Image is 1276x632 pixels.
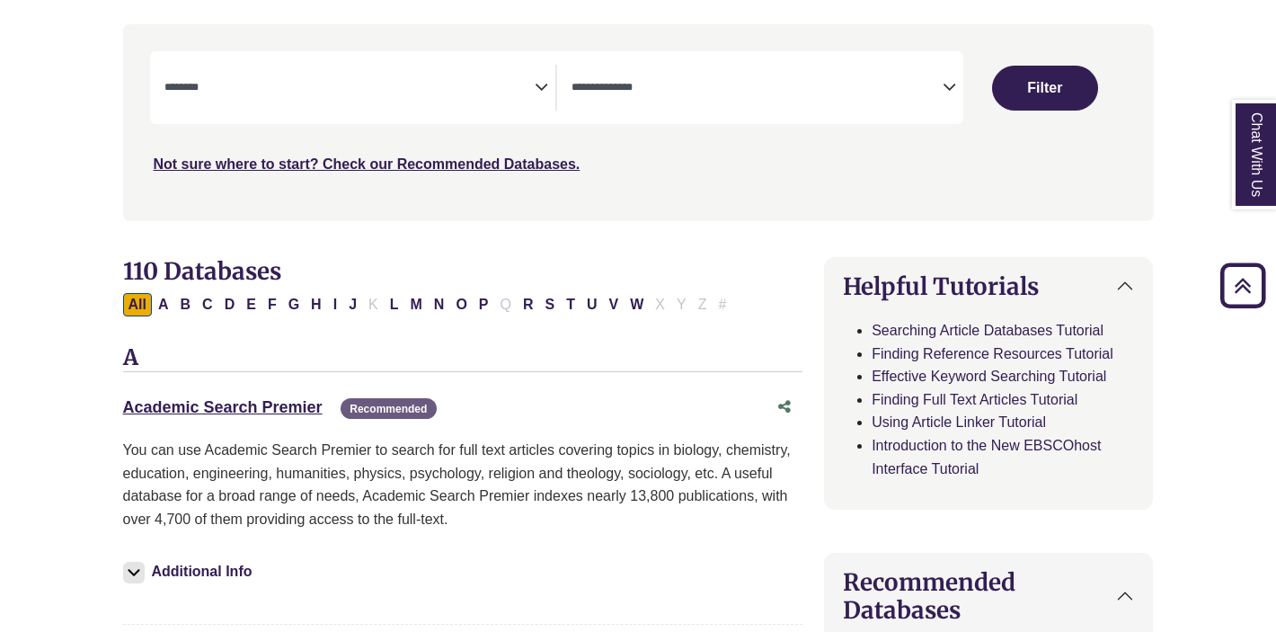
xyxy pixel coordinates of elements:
[1214,273,1272,298] a: Back to Top
[123,398,323,416] a: Academic Search Premier
[306,293,327,316] button: Filter Results H
[872,438,1101,476] a: Introduction to the New EBSCOhost Interface Tutorial
[123,559,258,584] button: Additional Info
[219,293,241,316] button: Filter Results D
[385,293,404,316] button: Filter Results L
[561,293,580,316] button: Filter Results T
[604,293,625,316] button: Filter Results V
[450,293,472,316] button: Filter Results O
[123,293,152,316] button: All
[581,293,603,316] button: Filter Results U
[474,293,494,316] button: Filter Results P
[153,293,174,316] button: Filter Results A
[262,293,282,316] button: Filter Results F
[241,293,261,316] button: Filter Results E
[872,392,1077,407] a: Finding Full Text Articles Tutorial
[328,293,342,316] button: Filter Results I
[625,293,649,316] button: Filter Results W
[872,414,1046,430] a: Using Article Linker Tutorial
[872,323,1103,338] a: Searching Article Databases Tutorial
[341,398,436,419] span: Recommended
[429,293,450,316] button: Filter Results N
[766,390,802,424] button: Share this database
[825,258,1152,315] button: Helpful Tutorials
[123,439,803,530] p: You can use Academic Search Premier to search for full text articles covering topics in biology, ...
[164,82,536,96] textarea: Search
[572,82,943,96] textarea: Search
[404,293,427,316] button: Filter Results M
[123,345,803,372] h3: A
[518,293,539,316] button: Filter Results R
[123,24,1154,220] nav: Search filters
[540,293,561,316] button: Filter Results S
[872,346,1113,361] a: Finding Reference Resources Tutorial
[992,66,1098,111] button: Submit for Search Results
[123,256,281,286] span: 110 Databases
[197,293,218,316] button: Filter Results C
[123,296,734,311] div: Alpha-list to filter by first letter of database name
[343,293,362,316] button: Filter Results J
[872,369,1106,384] a: Effective Keyword Searching Tutorial
[283,293,305,316] button: Filter Results G
[175,293,197,316] button: Filter Results B
[154,156,580,172] a: Not sure where to start? Check our Recommended Databases.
